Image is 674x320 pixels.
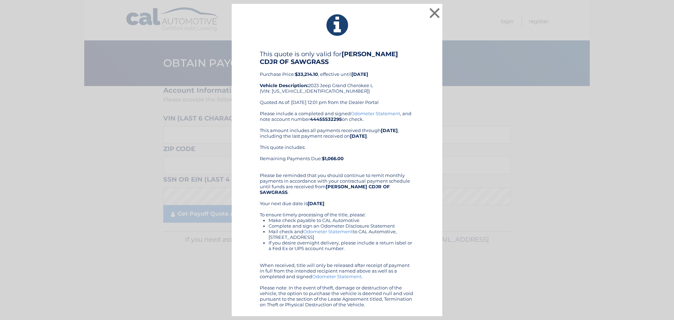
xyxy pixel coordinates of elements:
[310,116,342,122] b: 44455532295
[269,223,414,229] li: Complete and sign an Odometer Disclosure Statement
[428,6,442,20] button: ×
[350,133,367,139] b: [DATE]
[351,71,368,77] b: [DATE]
[269,217,414,223] li: Make check payable to CAL Automotive
[351,111,400,116] a: Odometer Statement
[303,229,353,234] a: Odometer Statement
[322,156,344,161] b: $1,066.00
[269,229,414,240] li: Mail check and to CAL Automotive, [STREET_ADDRESS]
[269,240,414,251] li: If you desire overnight delivery, please include a return label or a Fed Ex or UPS account number.
[381,128,398,133] b: [DATE]
[260,184,390,195] b: [PERSON_NAME] CDJR OF SAWGRASS
[260,83,308,88] strong: Vehicle Description:
[295,71,318,77] b: $33,214.10
[260,50,398,66] b: [PERSON_NAME] CDJR OF SAWGRASS
[312,274,362,279] a: Odometer Statement
[260,144,414,167] div: This quote includes: Remaining Payments Due:
[260,50,414,66] h4: This quote is only valid for
[260,111,414,307] div: Please include a completed and signed , and note account number on check. This amount includes al...
[260,50,414,111] div: Purchase Price: , effective until 2023 Jeep Grand Cherokee L (VIN: [US_VEHICLE_IDENTIFICATION_NUM...
[308,201,324,206] b: [DATE]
